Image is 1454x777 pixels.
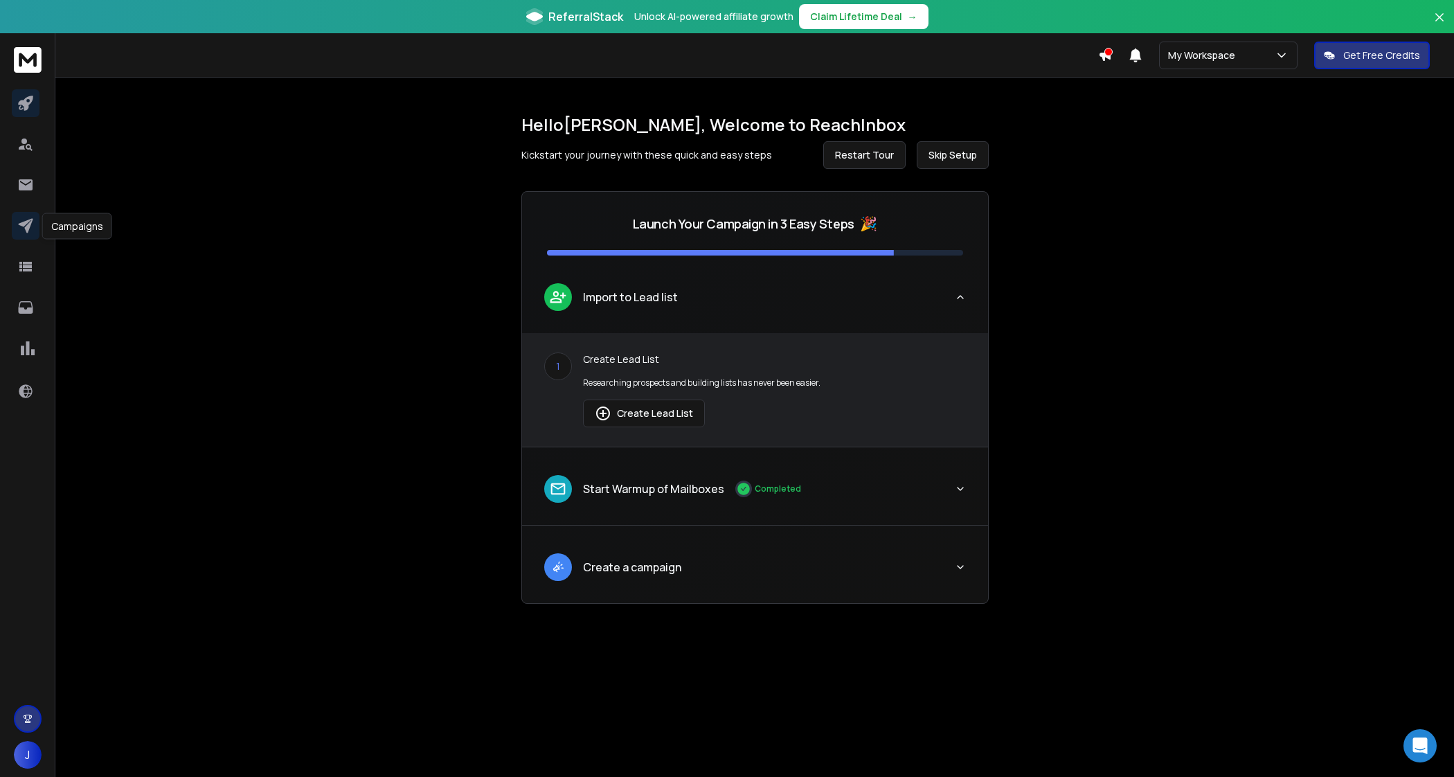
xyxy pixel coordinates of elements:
img: lead [549,558,567,575]
span: → [908,10,917,24]
button: leadStart Warmup of MailboxesCompleted [522,464,988,525]
p: Get Free Credits [1343,48,1420,62]
button: Restart Tour [823,141,906,169]
p: Kickstart your journey with these quick and easy steps [521,148,772,162]
div: leadImport to Lead list [522,333,988,447]
span: ReferralStack [548,8,623,25]
span: Skip Setup [928,148,977,162]
h1: Hello [PERSON_NAME] , Welcome to ReachInbox [521,114,989,136]
p: Start Warmup of Mailboxes [583,481,724,497]
button: Skip Setup [917,141,989,169]
span: 🎉 [860,214,877,233]
p: Create a campaign [583,559,681,575]
p: Completed [755,483,801,494]
button: Close banner [1430,8,1448,42]
img: lead [549,480,567,498]
button: Create Lead List [583,400,705,427]
button: J [14,741,42,769]
div: Campaigns [42,213,112,240]
div: 1 [544,352,572,380]
p: Launch Your Campaign in 3 Easy Steps [633,214,854,233]
button: Claim Lifetime Deal→ [799,4,928,29]
img: lead [549,288,567,305]
button: leadImport to Lead list [522,272,988,333]
button: leadCreate a campaign [522,542,988,603]
button: Get Free Credits [1314,42,1430,69]
p: My Workspace [1168,48,1241,62]
p: Researching prospects and building lists has never been easier. [583,377,966,388]
div: Open Intercom Messenger [1403,729,1437,762]
p: Import to Lead list [583,289,678,305]
p: Create Lead List [583,352,966,366]
img: lead [595,405,611,422]
p: Unlock AI-powered affiliate growth [634,10,793,24]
